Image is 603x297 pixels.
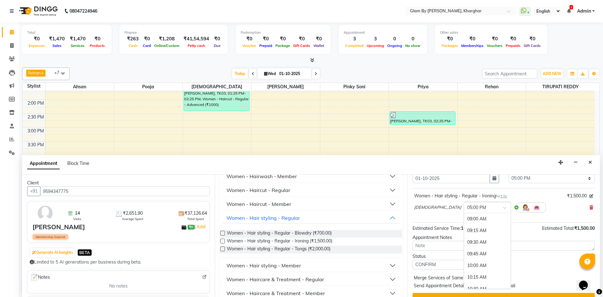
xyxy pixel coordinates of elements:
[485,35,504,43] div: ₹0
[567,193,587,199] span: ₹1,500.00
[28,70,41,75] span: Rehan
[16,2,59,20] img: logo
[40,186,210,196] input: Search by Name/Mobile/Email/Code
[27,30,106,35] div: Total
[26,114,45,120] div: 2:30 PM
[542,225,574,231] span: Estimated Total:
[69,44,86,48] span: Services
[153,44,181,48] span: Online/Custom
[414,275,477,282] span: Merge Services of Same Stylist
[241,35,258,43] div: ₹0
[67,35,88,43] div: ₹1,470
[212,35,223,43] div: ₹0
[312,35,326,43] div: ₹0
[464,271,511,283] div: 10:15 AM
[461,225,474,231] span: 1 hour
[543,71,561,76] span: ADD NEW
[464,213,511,289] ng-dropdown-panel: Options list
[88,44,106,48] span: Products
[365,35,386,43] div: 3
[277,69,309,79] input: 2025-10-01
[187,217,204,221] span: Total Spent
[196,223,207,230] a: Add
[258,44,274,48] span: Prepaid
[386,35,404,43] div: 0
[223,184,400,196] button: Women - Haircut - Regular
[27,180,210,186] div: Client
[533,204,540,211] img: Interior.png
[570,5,573,9] span: 2
[33,234,68,240] span: Membership Expired
[54,70,64,75] span: +7
[223,198,400,210] button: Women - Haircut - Member
[73,217,81,221] span: Visits
[241,44,258,48] span: Voucher
[27,186,40,196] button: +91
[75,210,80,217] span: 14
[46,35,67,43] div: ₹1,470
[127,44,139,48] span: Cash
[251,83,320,91] span: [PERSON_NAME]
[181,35,212,43] div: ₹41,54,594
[390,112,455,125] div: [PERSON_NAME], TK03, 02:25 PM-02:55 PM, Upperlips/ chin (₹50),Eyebrow (₹100)
[227,238,332,246] span: Women - Hair styling - Regular - Ironing (₹1,500.00)
[184,84,249,111] div: [PERSON_NAME], TK03, 01:25 PM-02:25 PM, Women - Haircut - Regular - Advanced (₹1000)
[122,217,143,221] span: Average Spent
[404,44,422,48] span: No show
[226,200,291,208] div: Women - Haircut - Member
[258,35,274,43] div: ₹0
[320,83,389,91] span: pinky soni
[212,44,222,48] span: Due
[522,44,542,48] span: Gift Cards
[365,44,386,48] span: Upcoming
[458,83,526,91] span: Rehan
[464,213,511,225] div: 09:00 AM
[241,30,326,35] div: Redemption
[386,44,404,48] span: Ongoing
[183,83,251,91] span: [DEMOGRAPHIC_DATA]
[223,260,400,271] button: Women - Hair styling - Member
[232,69,248,79] span: Today
[504,44,522,48] span: Prepaids
[194,223,207,230] span: |
[226,172,297,180] div: Women - Hairwash - Member
[344,30,422,35] div: Appointment
[51,44,63,48] span: Sales
[464,283,511,295] div: 10:30 AM
[413,225,461,231] span: Estimated Service Time:
[414,282,474,290] span: Send Appointment Details On
[440,35,460,43] div: ₹0
[188,225,194,230] span: ₹0
[226,276,324,283] div: Women - Haircare & Treatment - Regular
[413,173,490,183] input: yyyy-mm-dd
[522,204,529,211] img: Hairdresser.png
[586,158,595,167] button: Close
[574,225,595,231] span: ₹1,500.00
[262,71,277,76] span: Wed
[414,193,507,199] div: Women - Hair styling - Regular - Ironing
[312,44,326,48] span: Wallet
[26,100,45,107] div: 2:00 PM
[274,35,292,43] div: ₹0
[522,35,542,43] div: ₹0
[30,248,75,257] button: Generate AI Insights
[414,204,461,211] span: [DEMOGRAPHIC_DATA]
[464,248,511,260] div: 09:45 AM
[344,35,365,43] div: 3
[460,44,485,48] span: Memberships
[344,44,365,48] span: Completed
[41,70,44,75] a: x
[464,236,511,248] div: 09:30 AM
[226,186,290,194] div: Women - Haircut - Regular
[27,35,46,43] div: ₹0
[45,83,114,91] span: Ahsan
[69,2,97,20] b: 08047224946
[541,69,563,78] button: ADD NEW
[67,160,89,166] span: Block Time
[292,44,312,48] span: Gift Cards
[123,210,143,217] span: ₹2,651.90
[33,222,85,232] div: [PERSON_NAME]
[141,35,153,43] div: ₹0
[274,44,292,48] span: Package
[22,83,45,90] div: Stylist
